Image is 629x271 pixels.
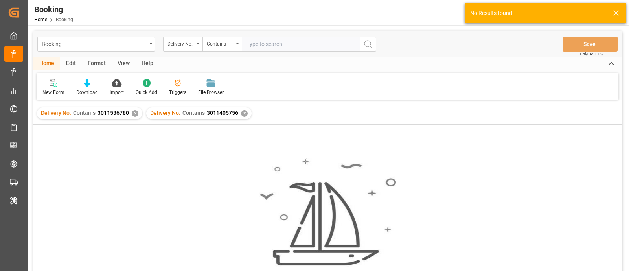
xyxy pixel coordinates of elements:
[33,57,60,70] div: Home
[132,110,138,117] div: ✕
[34,17,47,22] a: Home
[580,51,603,57] span: Ctrl/CMD + S
[242,37,360,52] input: Type to search
[136,89,157,96] div: Quick Add
[150,110,180,116] span: Delivery No.
[360,37,376,52] button: search button
[42,89,64,96] div: New Form
[563,37,618,52] button: Save
[167,39,194,48] div: Delivery No.
[41,110,71,116] span: Delivery No.
[42,39,147,48] div: Booking
[34,4,73,15] div: Booking
[60,57,82,70] div: Edit
[163,37,202,52] button: open menu
[202,37,242,52] button: open menu
[182,110,205,116] span: Contains
[136,57,159,70] div: Help
[169,89,186,96] div: Triggers
[241,110,248,117] div: ✕
[110,89,124,96] div: Import
[82,57,112,70] div: Format
[470,9,605,17] div: No Results found!
[76,89,98,96] div: Download
[97,110,129,116] span: 3011536780
[259,158,396,267] img: smooth_sailing.jpeg
[73,110,96,116] span: Contains
[207,39,234,48] div: Contains
[207,110,238,116] span: 3011405756
[112,57,136,70] div: View
[198,89,224,96] div: File Browser
[37,37,155,52] button: open menu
